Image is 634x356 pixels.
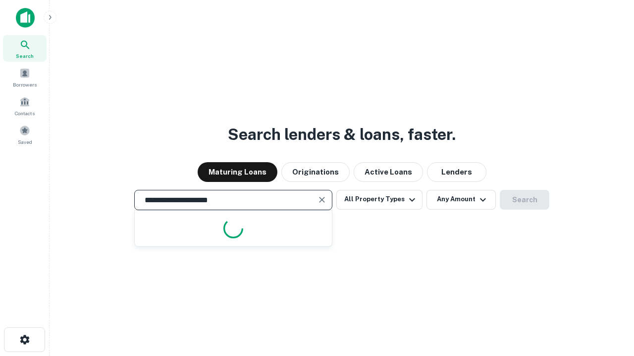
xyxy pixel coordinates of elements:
[427,162,486,182] button: Lenders
[3,64,47,90] a: Borrowers
[198,162,277,182] button: Maturing Loans
[281,162,350,182] button: Originations
[16,8,35,28] img: capitalize-icon.png
[18,138,32,146] span: Saved
[228,123,456,146] h3: Search lenders & loans, faster.
[13,81,37,89] span: Borrowers
[354,162,423,182] button: Active Loans
[16,52,34,60] span: Search
[584,277,634,324] iframe: Chat Widget
[426,190,496,210] button: Any Amount
[3,35,47,62] a: Search
[15,109,35,117] span: Contacts
[336,190,423,210] button: All Property Types
[3,92,47,119] a: Contacts
[315,193,329,207] button: Clear
[3,121,47,148] a: Saved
